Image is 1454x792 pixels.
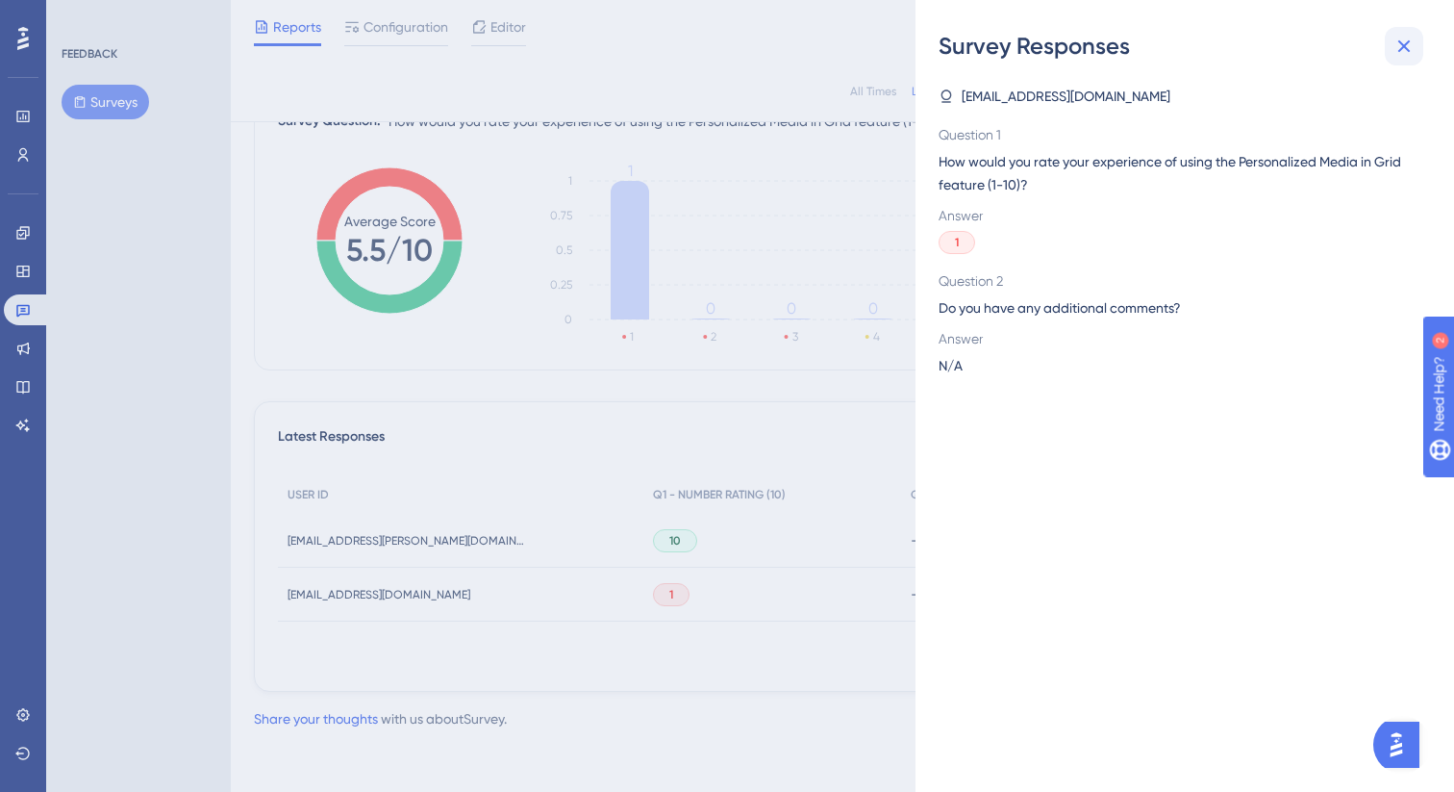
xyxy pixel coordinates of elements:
[939,327,1416,350] span: Answer
[939,123,1416,146] span: Question 1
[955,235,959,250] span: 1
[1373,716,1431,774] iframe: UserGuiding AI Assistant Launcher
[939,31,1431,62] div: Survey Responses
[962,85,1170,108] span: [EMAIL_ADDRESS][DOMAIN_NAME]
[134,10,139,25] div: 2
[939,296,1416,319] span: Do you have any additional comments?
[45,5,120,28] span: Need Help?
[939,354,963,377] span: N/A
[939,204,1416,227] span: Answer
[939,150,1416,196] span: How would you rate your experience of using the Personalized Media in Grid feature (1-10)?
[939,269,1416,293] span: Question 2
